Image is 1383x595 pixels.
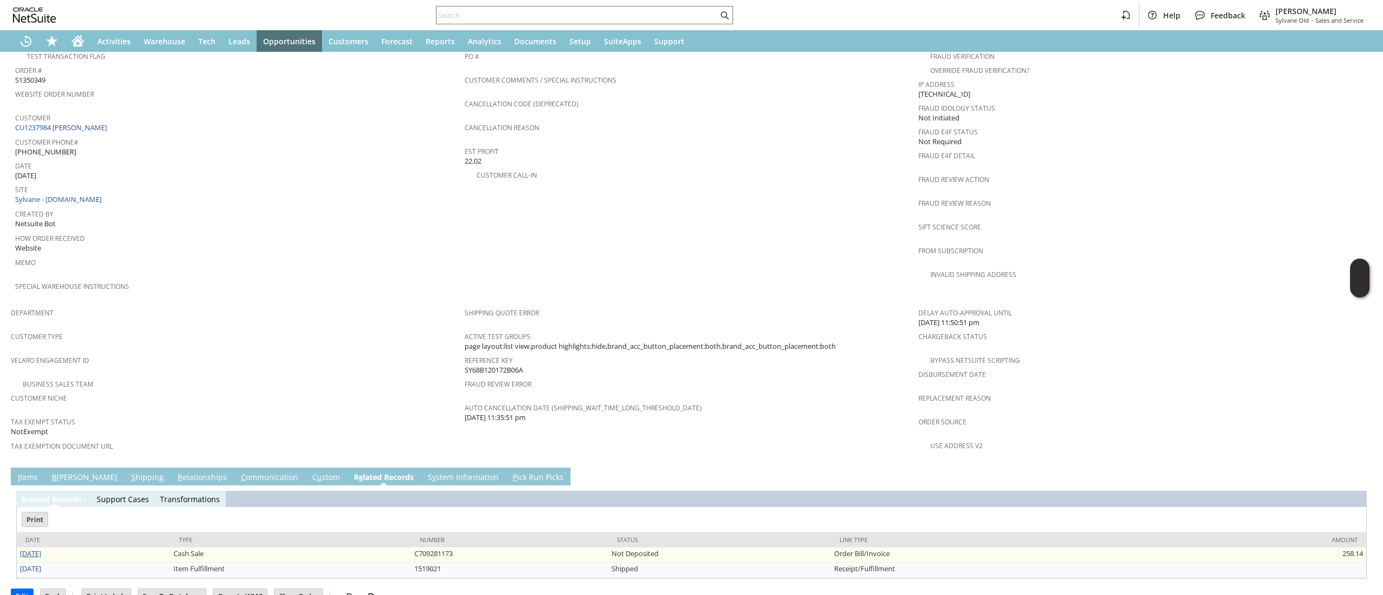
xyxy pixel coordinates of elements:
[238,472,301,484] a: Communication
[15,234,85,243] a: How Order Received
[11,308,53,317] a: Department
[465,380,532,389] a: Fraud Review Error
[468,36,501,46] span: Analytics
[609,563,831,578] td: Shipped
[15,282,129,291] a: Special Warehouse Instructions
[20,549,41,558] a: [DATE]
[137,30,192,52] a: Warehouse
[71,35,84,48] svg: Home
[918,394,991,403] a: Replacement reason
[129,472,166,484] a: Shipping
[569,36,591,46] span: Setup
[420,536,601,544] div: Number
[11,442,113,451] a: Tax Exemption Document URL
[918,113,959,123] span: Not Initiated
[375,30,419,52] a: Forecast
[171,563,412,578] td: Item Fulfillment
[1163,10,1180,21] span: Help
[465,308,539,317] a: Shipping Quote Error
[178,472,183,482] span: R
[437,9,718,22] input: Search
[49,472,120,484] a: B[PERSON_NAME]
[15,66,42,75] a: Order #
[654,36,684,46] span: Support
[23,380,93,389] a: Business Sales Team
[15,243,41,253] span: Website
[412,563,609,578] td: 1519021
[617,536,823,544] div: Status
[15,472,41,484] a: Items
[1275,16,1309,24] span: Sylvane Old
[381,36,413,46] span: Forecast
[27,52,105,61] a: Test Transaction Flag
[918,127,978,137] a: Fraud E4F Status
[20,564,41,573] a: [DATE]
[179,536,404,544] div: Type
[160,494,220,504] a: Transformations
[918,370,986,379] a: Disbursement Date
[31,494,33,504] span: l
[426,36,455,46] span: Reports
[15,147,76,157] span: [PHONE_NUMBER]
[52,472,57,482] span: B
[718,9,731,22] svg: Search
[930,66,1029,75] a: Override Fraud Verification?
[15,258,36,267] a: Memo
[15,123,110,132] a: CU1237984 [PERSON_NAME]
[15,209,53,219] a: Created By
[18,472,20,482] span: I
[918,332,987,341] a: Chargeback Status
[317,472,322,482] span: u
[241,472,246,482] span: C
[1275,6,1364,16] span: [PERSON_NAME]
[840,536,1105,544] div: Link Type
[1350,279,1369,298] span: Oracle Guided Learning Widget. To move around, please hold and drag
[918,222,981,232] a: Sift Science Score
[22,494,82,504] a: Related Records
[25,536,163,544] div: Date
[1211,10,1245,21] span: Feedback
[465,413,526,423] span: [DATE] 11:35:51 pm
[1350,259,1369,297] iframe: Click here to launch Oracle Guided Learning Help Panel
[930,356,1020,365] a: Bypass NetSuite Scripting
[351,472,417,484] a: Related Records
[45,35,58,48] svg: Shortcuts
[425,472,501,484] a: System Information
[11,332,63,341] a: Customer Type
[263,36,315,46] span: Opportunities
[918,175,989,184] a: Fraud Review Action
[465,156,481,166] span: 22.02
[175,472,230,484] a: Relationships
[229,36,250,46] span: Leads
[1315,16,1364,24] span: Sales and Service
[918,104,995,113] a: Fraud Idology Status
[419,30,461,52] a: Reports
[65,30,91,52] a: Home
[465,356,513,365] a: Reference Key
[11,427,48,437] span: NotExempt
[22,512,48,526] input: Print
[15,194,104,204] a: Sylvane - [DOMAIN_NAME]
[465,123,539,132] a: Cancellation Reason
[131,472,136,482] span: S
[918,308,1012,317] a: Delay Auto-Approval Until
[1353,470,1366,483] a: Unrolled view on
[465,99,579,109] a: Cancellation Code (deprecated)
[19,35,32,48] svg: Recent Records
[15,161,32,171] a: Date
[461,30,508,52] a: Analytics
[831,547,1113,563] td: Order Bill/Invoice
[918,151,975,160] a: Fraud E4F Detail
[15,113,50,123] a: Customer
[918,137,962,147] span: Not Required
[171,547,412,563] td: Cash Sale
[310,472,343,484] a: Custom
[15,219,56,229] span: Netsuite Bot
[97,494,149,504] a: Support Cases
[563,30,597,52] a: Setup
[192,30,222,52] a: Tech
[514,36,556,46] span: Documents
[831,563,1113,578] td: Receipt/Fulfillment
[609,547,831,563] td: Not Deposited
[918,246,983,255] a: From Subscription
